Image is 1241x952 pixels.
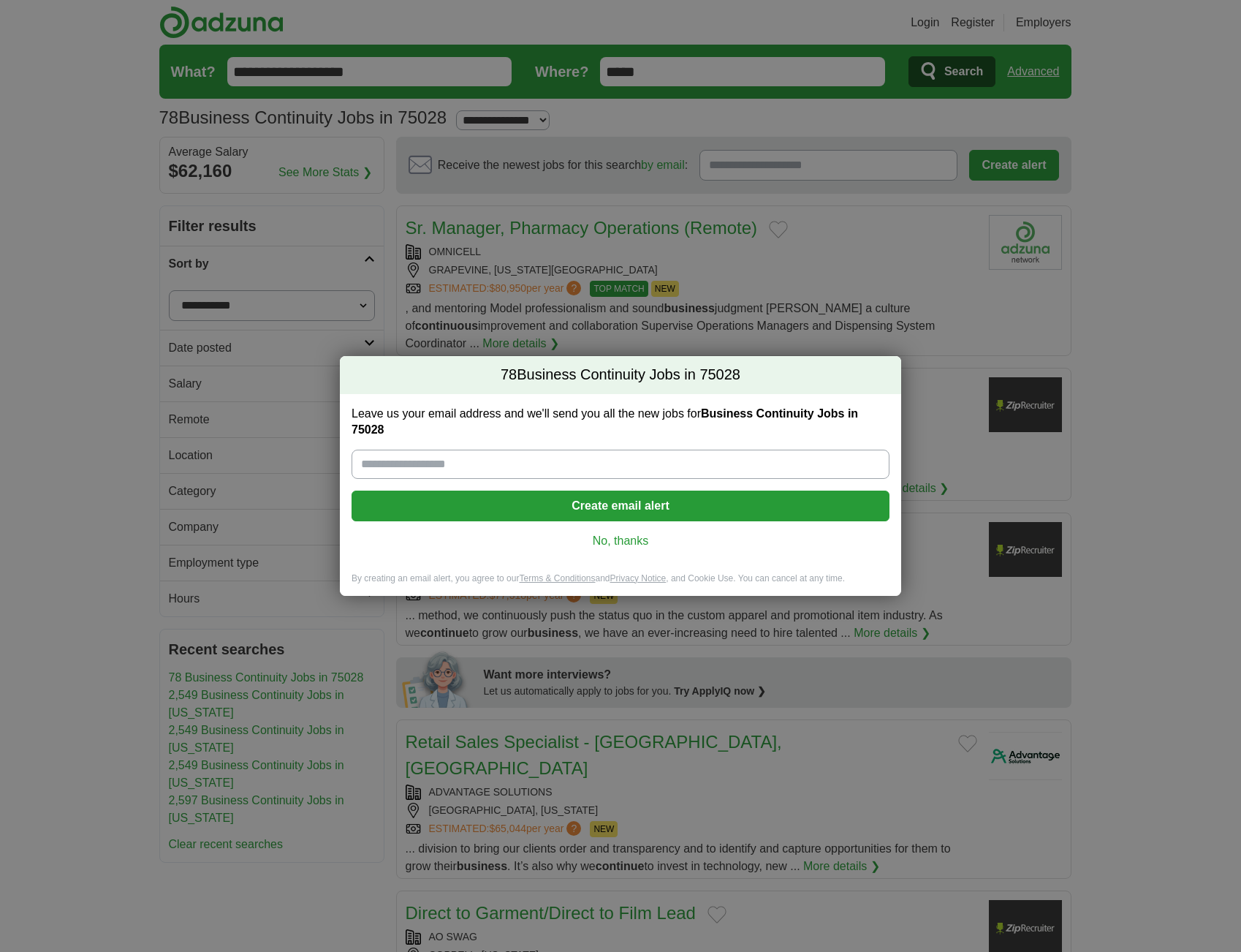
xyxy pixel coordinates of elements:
[363,533,878,549] a: No, thanks
[610,573,667,583] a: Privacy Notice
[352,406,889,438] label: Leave us your email address and we'll send you all the new jobs for
[519,573,595,583] a: Terms & Conditions
[340,356,901,394] h2: Business Continuity Jobs in 75028
[352,491,889,521] button: Create email alert
[340,573,901,597] div: By creating an email alert, you agree to our and , and Cookie Use. You can cancel at any time.
[352,407,858,436] strong: Business Continuity Jobs in 75028
[501,365,517,385] span: 78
